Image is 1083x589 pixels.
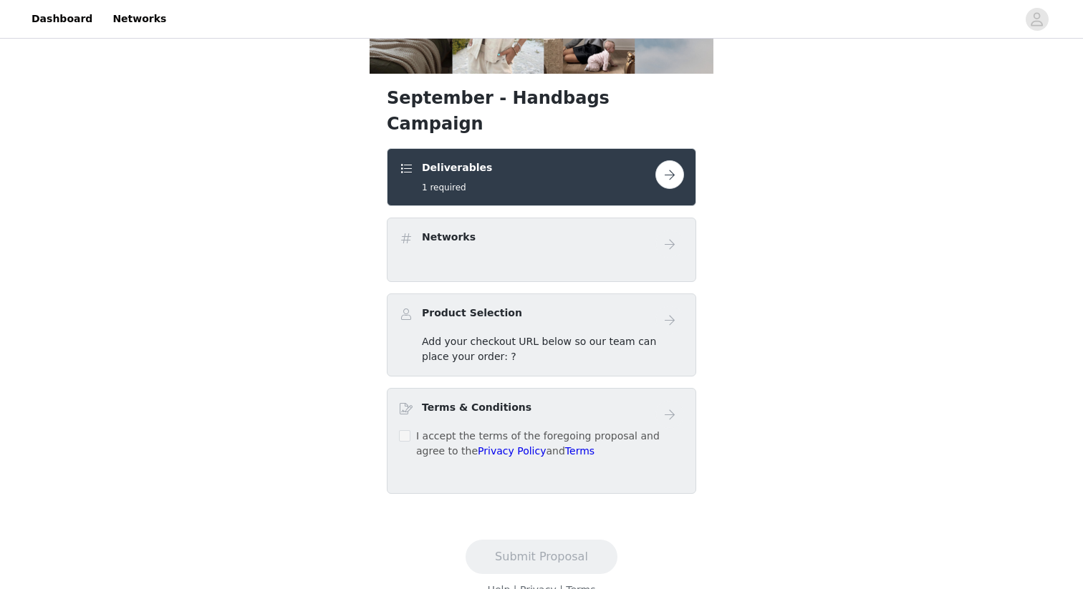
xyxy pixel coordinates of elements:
[422,400,531,415] h4: Terms & Conditions
[387,388,696,494] div: Terms & Conditions
[565,445,595,457] a: Terms
[387,148,696,206] div: Deliverables
[422,160,492,175] h4: Deliverables
[478,445,546,457] a: Privacy Policy
[387,218,696,282] div: Networks
[23,3,101,35] a: Dashboard
[422,230,476,245] h4: Networks
[422,181,492,194] h5: 1 required
[387,293,696,376] div: Product Selection
[422,336,656,362] span: Add your checkout URL below so our team can place your order: ?
[1030,8,1044,31] div: avatar
[104,3,175,35] a: Networks
[387,85,696,137] h1: September - Handbags Campaign
[416,429,684,459] p: I accept the terms of the foregoing proposal and agree to the and
[466,540,617,574] button: Submit Proposal
[422,306,522,321] h4: Product Selection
